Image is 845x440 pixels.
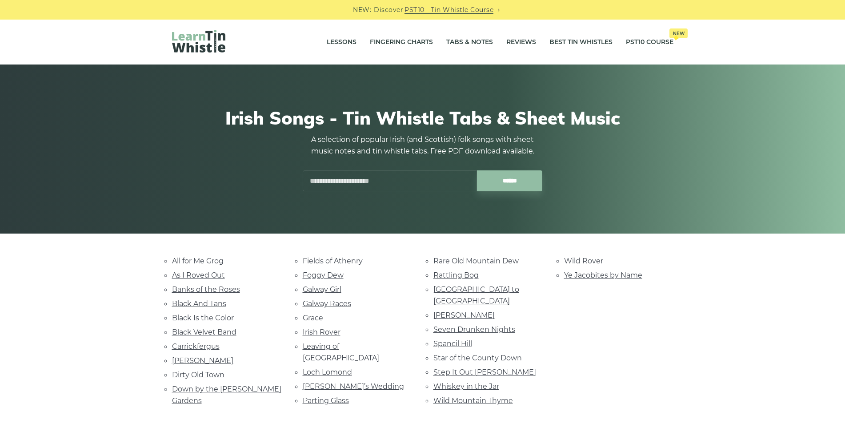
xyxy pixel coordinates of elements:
[433,311,495,319] a: [PERSON_NAME]
[303,285,341,294] a: Galway Girl
[549,31,613,53] a: Best Tin Whistles
[303,271,344,279] a: Foggy Dew
[327,31,356,53] a: Lessons
[172,285,240,294] a: Banks of the Roses
[564,257,603,265] a: Wild Rover
[172,314,234,322] a: Black Is the Color
[172,356,233,365] a: [PERSON_NAME]
[172,371,224,379] a: Dirty Old Town
[172,328,236,336] a: Black Velvet Band
[446,31,493,53] a: Tabs & Notes
[433,325,515,334] a: Seven Drunken Nights
[626,31,673,53] a: PST10 CourseNew
[172,342,220,351] a: Carrickfergus
[506,31,536,53] a: Reviews
[303,314,323,322] a: Grace
[172,385,281,405] a: Down by the [PERSON_NAME] Gardens
[669,28,688,38] span: New
[303,134,543,157] p: A selection of popular Irish (and Scottish) folk songs with sheet music notes and tin whistle tab...
[172,257,224,265] a: All for Me Grog
[303,257,363,265] a: Fields of Athenry
[172,107,673,129] h1: Irish Songs - Tin Whistle Tabs & Sheet Music
[172,30,225,52] img: LearnTinWhistle.com
[172,271,225,279] a: As I Roved Out
[303,368,352,376] a: Loch Lomond
[303,299,351,308] a: Galway Races
[433,339,472,348] a: Spancil Hill
[303,396,349,405] a: Parting Glass
[433,354,522,362] a: Star of the County Down
[370,31,433,53] a: Fingering Charts
[433,382,499,391] a: Whiskey in the Jar
[433,368,536,376] a: Step It Out [PERSON_NAME]
[433,285,519,305] a: [GEOGRAPHIC_DATA] to [GEOGRAPHIC_DATA]
[433,271,479,279] a: Rattling Bog
[433,257,519,265] a: Rare Old Mountain Dew
[303,382,404,391] a: [PERSON_NAME]’s Wedding
[433,396,513,405] a: Wild Mountain Thyme
[303,328,340,336] a: Irish Rover
[172,299,226,308] a: Black And Tans
[564,271,642,279] a: Ye Jacobites by Name
[303,342,379,362] a: Leaving of [GEOGRAPHIC_DATA]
